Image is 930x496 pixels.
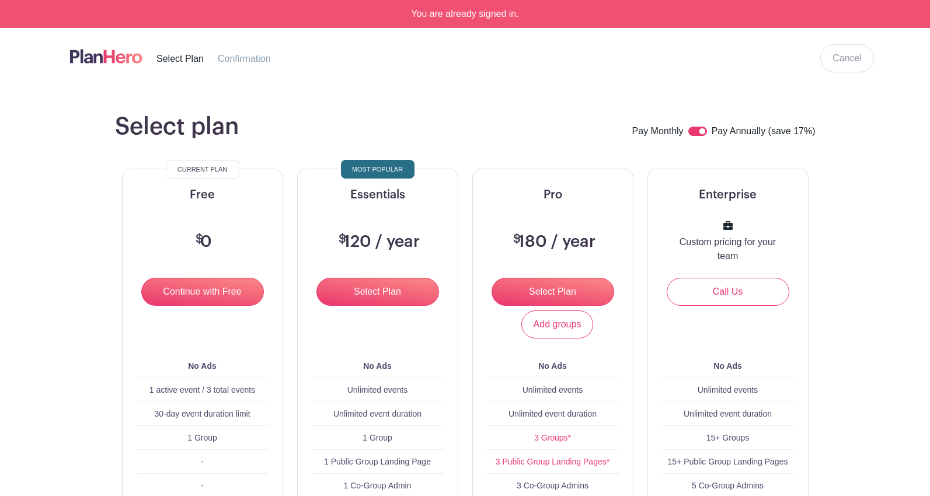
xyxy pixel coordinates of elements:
label: Pay Monthly [632,124,684,139]
span: $ [196,233,203,245]
h5: Enterprise [662,188,794,202]
h3: 0 [193,232,212,252]
span: 1 active event / 3 total events [149,385,255,394]
span: Current Plan [177,162,227,176]
a: Add groups [521,310,594,338]
span: Select Plan [156,54,204,64]
h5: Essentials [312,188,444,202]
img: logo-507f7623f17ff9eddc593b1ce0a138ce2505c220e1c5a4e2b4648c50719b7d32.svg [70,47,142,66]
span: Unlimited event duration [333,409,422,418]
input: Select Plan [492,278,614,306]
span: 1 Co-Group Admin [344,481,412,490]
span: $ [513,233,521,245]
span: 1 Public Group Landing Page [324,457,431,466]
b: No Ads [713,361,741,371]
span: 15+ Public Group Landing Pages [668,457,788,466]
h3: 120 / year [336,232,420,252]
span: Unlimited events [523,385,583,394]
span: Unlimited event duration [508,409,597,418]
span: 1 Group [187,433,217,442]
span: 1 Group [363,433,392,442]
b: No Ads [363,361,391,371]
span: Unlimited event duration [684,409,772,418]
a: Call Us [667,278,789,306]
b: No Ads [188,361,216,371]
a: Cancel [820,44,874,72]
span: $ [339,233,346,245]
label: Pay Annually (save 17%) [712,124,816,139]
span: Confirmation [218,54,271,64]
h5: Pro [487,188,619,202]
h1: Select plan [115,113,239,141]
span: 15+ Groups [706,433,750,442]
input: Select Plan [316,278,439,306]
b: No Ads [538,361,566,371]
p: Custom pricing for your team [676,235,780,263]
span: Most Popular [352,162,403,176]
h3: 180 / year [510,232,595,252]
span: 30-day event duration limit [154,409,250,418]
span: - [201,481,204,490]
h5: Free [137,188,269,202]
span: 5 Co-Group Admins [692,481,764,490]
a: 3 Public Group Landing Pages* [496,457,609,466]
a: 3 Groups* [534,433,571,442]
span: Unlimited events [347,385,408,394]
span: - [201,457,204,466]
span: 3 Co-Group Admins [517,481,588,490]
input: Continue with Free [141,278,264,306]
span: Unlimited events [698,385,758,394]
